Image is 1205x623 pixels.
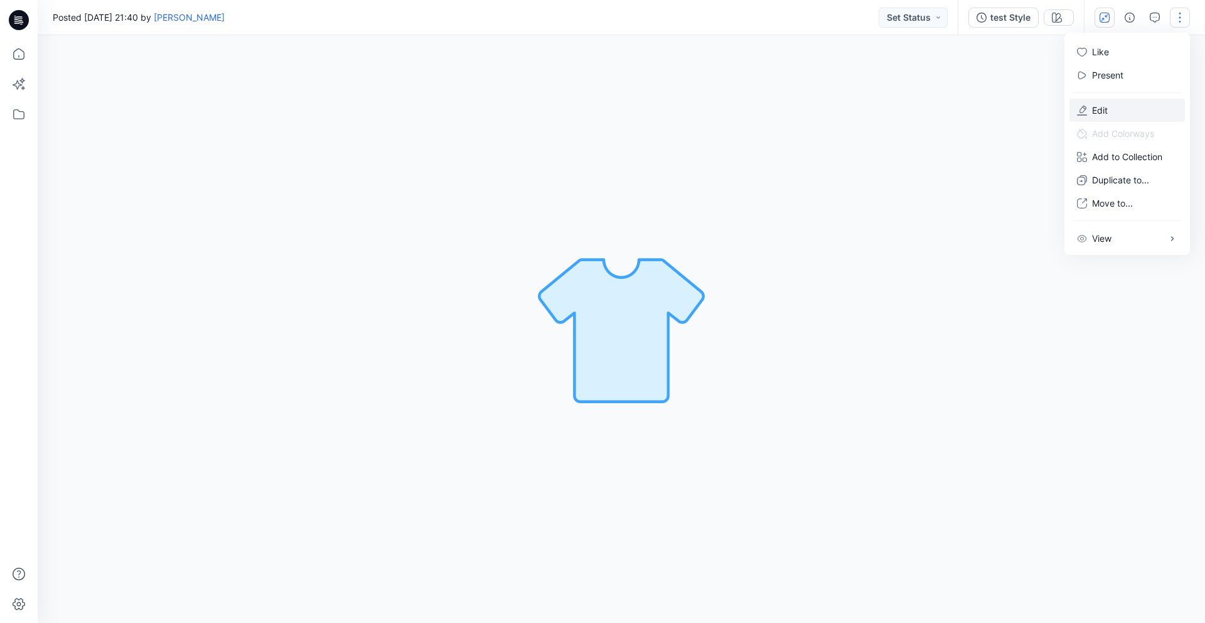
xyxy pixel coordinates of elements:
p: Duplicate to... [1092,173,1149,187]
p: Add to Collection [1092,150,1162,163]
button: Details [1120,8,1140,28]
span: Posted [DATE] 21:40 by [53,11,225,24]
a: Edit [1092,104,1108,117]
img: No Outline [533,241,709,417]
button: test Style [968,8,1039,28]
a: Present [1092,68,1123,82]
p: Like [1092,45,1109,58]
a: [PERSON_NAME] [154,12,225,23]
p: View [1092,232,1111,245]
p: Move to... [1092,197,1133,210]
div: test Style [990,11,1031,24]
